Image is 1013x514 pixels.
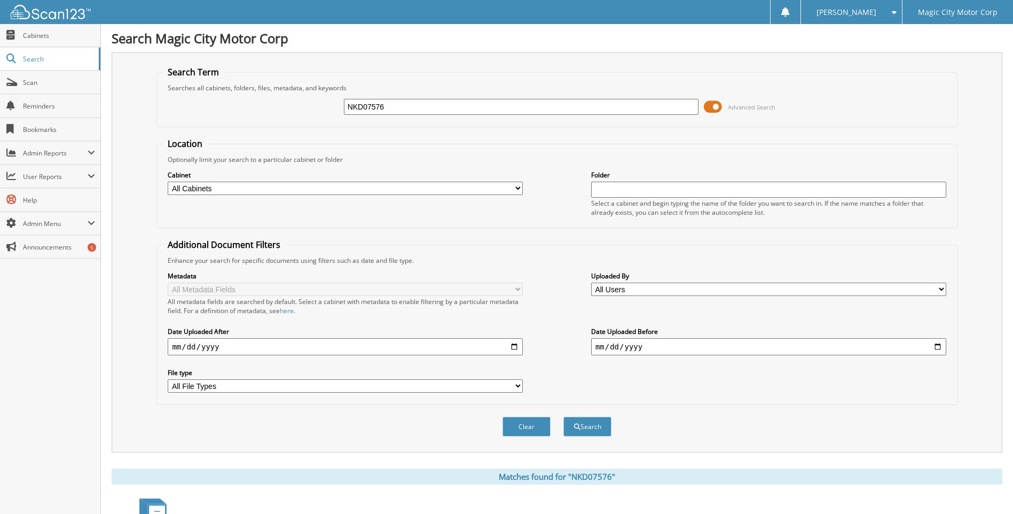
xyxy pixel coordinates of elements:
label: Date Uploaded After [168,327,523,336]
span: Announcements [23,243,95,252]
div: 5 [88,243,96,252]
label: Metadata [168,271,523,281]
legend: Location [162,138,208,150]
div: Enhance your search for specific documents using filters such as date and file type. [162,256,951,265]
label: Folder [591,170,946,180]
img: scan123-logo-white.svg [11,5,91,19]
span: Reminders [23,102,95,111]
span: User Reports [23,172,88,181]
div: Optionally limit your search to a particular cabinet or folder [162,155,951,164]
span: Advanced Search [728,103,775,111]
div: Matches found for "NKD07576" [112,469,1002,485]
span: Bookmarks [23,125,95,134]
div: Searches all cabinets, folders, files, metadata, and keywords [162,83,951,92]
span: Scan [23,78,95,87]
legend: Additional Document Filters [162,239,286,251]
div: Select a cabinet and begin typing the name of the folder you want to search in. If the name match... [591,199,946,217]
span: Search [23,54,93,64]
legend: Search Term [162,66,224,78]
span: Help [23,196,95,205]
span: Admin Menu [23,219,88,228]
span: Cabinets [23,31,95,40]
label: File type [168,368,523,377]
span: [PERSON_NAME] [816,9,876,15]
input: end [591,338,946,355]
div: All metadata fields are searched by default. Select a cabinet with metadata to enable filtering b... [168,297,523,315]
button: Clear [502,417,551,437]
a: here [280,306,294,315]
h1: Search Magic City Motor Corp [112,29,1002,47]
label: Cabinet [168,170,523,180]
label: Date Uploaded Before [591,327,946,336]
span: Magic City Motor Corp [918,9,998,15]
span: Admin Reports [23,149,88,158]
button: Search [563,417,611,437]
label: Uploaded By [591,271,946,281]
input: start [168,338,523,355]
